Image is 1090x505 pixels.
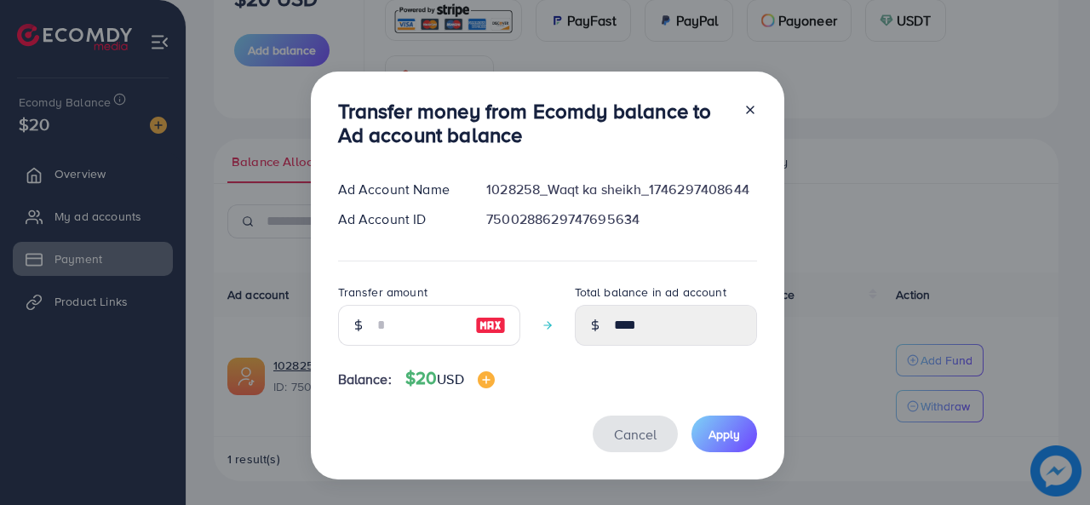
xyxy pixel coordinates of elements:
[338,99,730,148] h3: Transfer money from Ecomdy balance to Ad account balance
[691,416,757,452] button: Apply
[478,371,495,388] img: image
[338,284,427,301] label: Transfer amount
[708,426,740,443] span: Apply
[614,425,657,444] span: Cancel
[338,370,392,389] span: Balance:
[473,180,770,199] div: 1028258_Waqt ka sheikh_1746297408644
[593,416,678,452] button: Cancel
[324,209,473,229] div: Ad Account ID
[324,180,473,199] div: Ad Account Name
[473,209,770,229] div: 7500288629747695634
[405,368,495,389] h4: $20
[475,315,506,336] img: image
[575,284,726,301] label: Total balance in ad account
[437,370,463,388] span: USD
